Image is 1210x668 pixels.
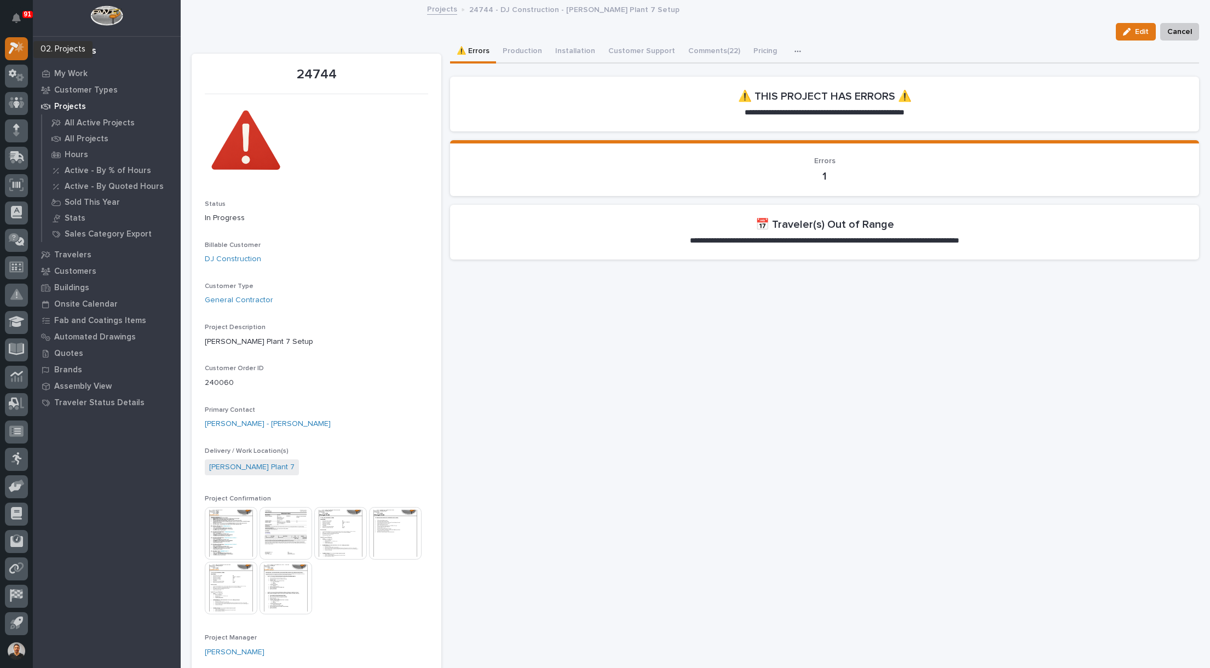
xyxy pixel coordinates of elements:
p: Automated Drawings [54,332,136,342]
a: All Active Projects [42,115,181,130]
span: Billable Customer [205,242,261,249]
a: Sales Category Export [42,226,181,241]
span: Customer Type [205,283,253,290]
a: Onsite Calendar [33,296,181,312]
span: Project Manager [205,635,257,641]
p: Assembly View [54,382,112,391]
p: Sales Category Export [65,229,152,239]
button: Production [496,41,549,64]
a: Stats [42,210,181,226]
a: Sold This Year [42,194,181,210]
div: 02. Projects [42,45,96,57]
p: Projects [54,102,86,112]
p: 1 [463,170,1186,183]
a: [PERSON_NAME] Plant 7 [209,462,295,473]
p: Travelers [54,250,91,260]
button: Notifications [5,7,28,30]
span: Primary Contact [205,407,255,413]
div: Notifications91 [14,13,28,31]
img: Workspace Logo [90,5,123,26]
a: My Work [33,65,181,82]
a: Automated Drawings [33,329,181,345]
span: Project Confirmation [205,496,271,502]
button: Customer Support [602,41,682,64]
span: Cancel [1167,25,1192,38]
p: My Work [54,69,88,79]
span: Errors [814,157,836,165]
p: Fab and Coatings Items [54,316,146,326]
a: Hours [42,147,181,162]
p: All Projects [65,134,108,144]
p: In Progress [205,212,428,224]
button: Installation [549,41,602,64]
h2: 📅 Traveler(s) Out of Range [756,218,894,231]
a: Quotes [33,345,181,361]
p: Quotes [54,349,83,359]
button: Pricing [747,41,783,64]
a: [PERSON_NAME] [205,647,264,658]
a: Buildings [33,279,181,296]
a: Brands [33,361,181,378]
a: Customers [33,263,181,279]
a: Active - By % of Hours [42,163,181,178]
p: Brands [54,365,82,375]
a: Travelers [33,246,181,263]
a: [PERSON_NAME] - [PERSON_NAME] [205,418,331,430]
span: Edit [1135,27,1149,37]
a: DJ Construction [205,254,261,265]
p: Hours [65,150,88,160]
p: Customer Types [54,85,118,95]
p: Active - By Quoted Hours [65,182,164,192]
span: Customer Order ID [205,365,264,372]
span: Delivery / Work Location(s) [205,448,289,454]
a: General Contractor [205,295,273,306]
p: 91 [24,10,31,18]
p: Buildings [54,283,89,293]
h2: ⚠️ THIS PROJECT HAS ERRORS ⚠️ [738,90,912,103]
p: Active - By % of Hours [65,166,151,176]
a: Projects [33,98,181,114]
p: All Active Projects [65,118,135,128]
button: Edit [1116,23,1156,41]
p: [PERSON_NAME] Plant 7 Setup [205,336,428,348]
a: Projects [427,2,457,15]
p: 24744 [205,67,428,83]
a: Assembly View [33,378,181,394]
p: 24744 - DJ Construction - [PERSON_NAME] Plant 7 Setup [469,3,679,15]
a: Active - By Quoted Hours [42,178,181,194]
button: users-avatar [5,640,28,663]
a: Fab and Coatings Items [33,312,181,329]
p: Traveler Status Details [54,398,145,408]
a: All Projects [42,131,181,146]
img: 9fyDiEorVI6_ZGKhzOeayk6HiGhpH-3Eg0D-yI2KFos [205,101,287,183]
button: ⚠️ Errors [450,41,496,64]
p: Onsite Calendar [54,300,118,309]
button: Cancel [1160,23,1199,41]
button: Comments (22) [682,41,747,64]
p: 240060 [205,377,428,389]
span: Project Description [205,324,266,331]
span: Status [205,201,226,208]
a: Traveler Status Details [33,394,181,411]
a: Customer Types [33,82,181,98]
p: Stats [65,214,85,223]
p: Customers [54,267,96,277]
p: Sold This Year [65,198,120,208]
